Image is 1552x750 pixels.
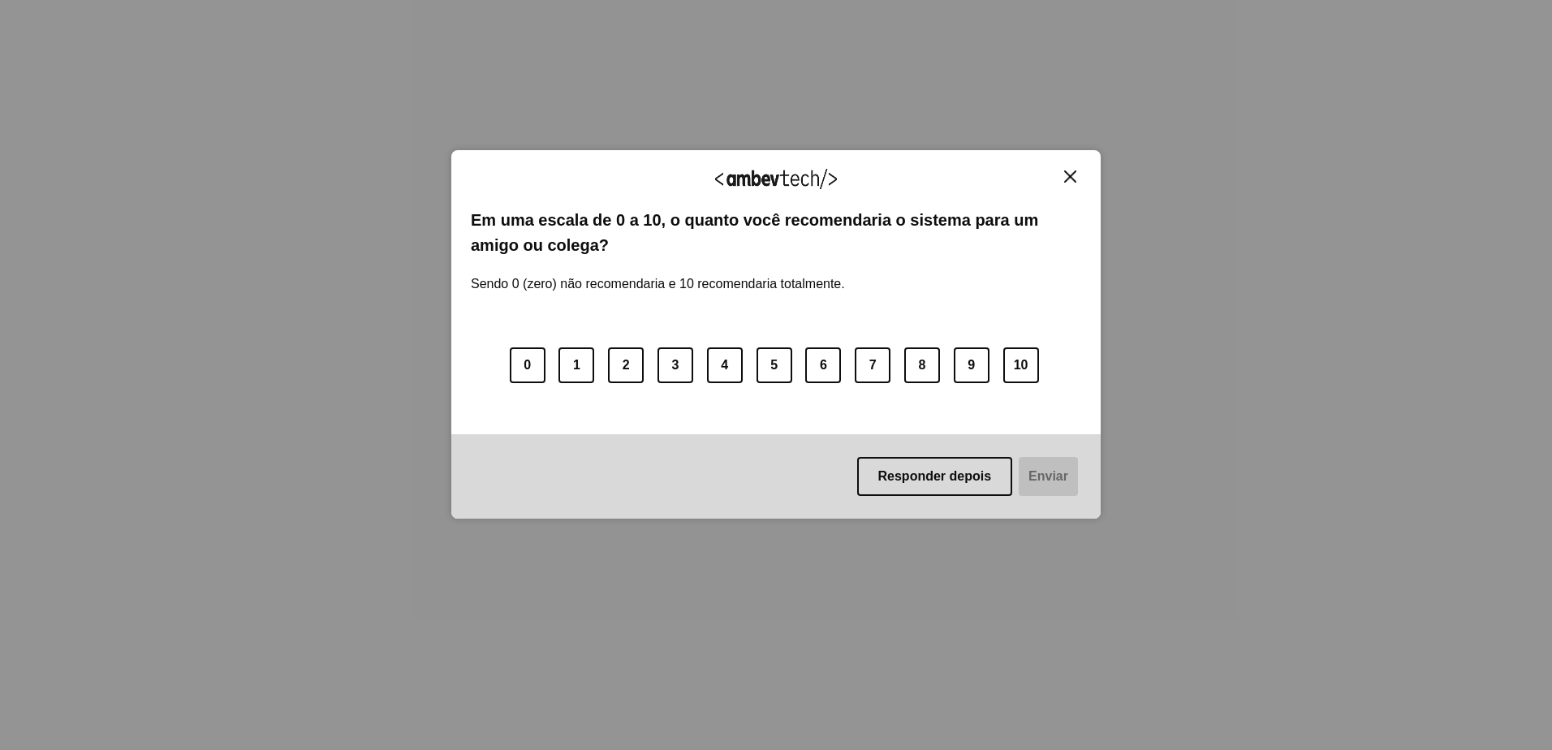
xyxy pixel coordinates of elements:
[857,457,1013,496] button: Responder depois
[558,347,594,383] button: 1
[471,257,845,291] label: Sendo 0 (zero) não recomendaria e 10 recomendaria totalmente.
[715,169,837,189] img: Logo Ambevtech
[1059,170,1081,183] button: Close
[707,347,743,383] button: 4
[510,347,545,383] button: 0
[954,347,989,383] button: 9
[657,347,693,383] button: 3
[1064,170,1076,183] img: Close
[1003,347,1039,383] button: 10
[757,347,792,383] button: 5
[471,208,1081,257] label: Em uma escala de 0 a 10, o quanto você recomendaria o sistema para um amigo ou colega?
[608,347,644,383] button: 2
[904,347,940,383] button: 8
[805,347,841,383] button: 6
[855,347,890,383] button: 7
